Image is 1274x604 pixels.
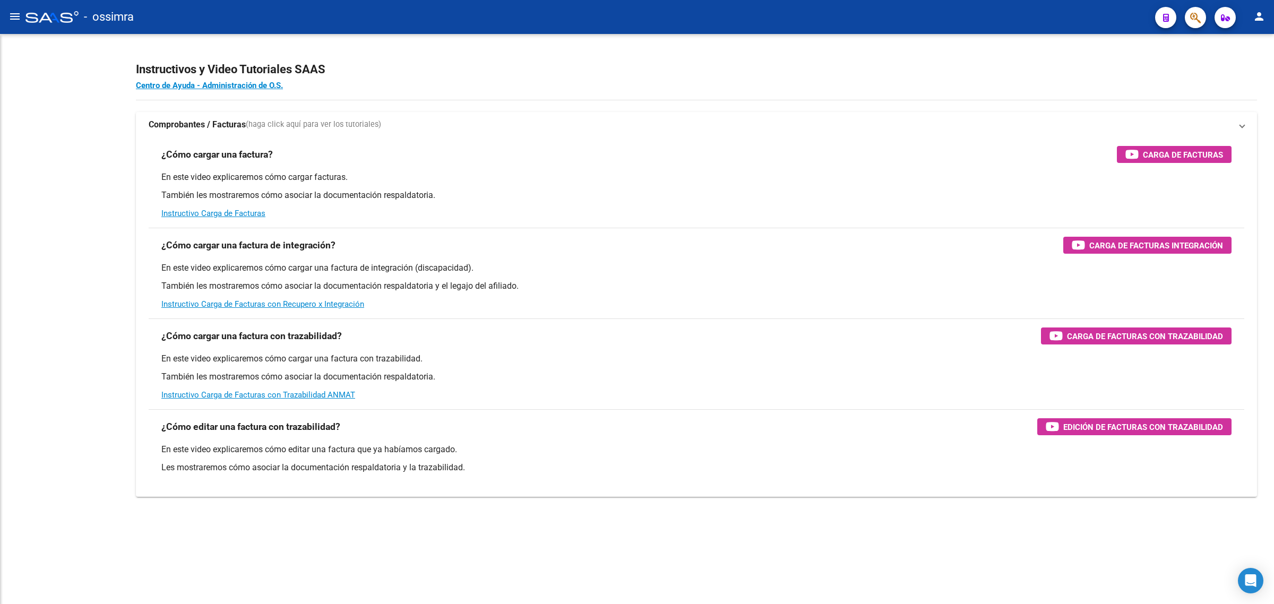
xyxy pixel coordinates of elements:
p: También les mostraremos cómo asociar la documentación respaldatoria. [161,189,1232,201]
a: Centro de Ayuda - Administración de O.S. [136,81,283,90]
mat-expansion-panel-header: Comprobantes / Facturas(haga click aquí para ver los tutoriales) [136,112,1257,137]
p: En este video explicaremos cómo cargar facturas. [161,171,1232,183]
span: Carga de Facturas con Trazabilidad [1067,330,1223,343]
span: (haga click aquí para ver los tutoriales) [246,119,381,131]
p: En este video explicaremos cómo cargar una factura con trazabilidad. [161,353,1232,365]
p: Les mostraremos cómo asociar la documentación respaldatoria y la trazabilidad. [161,462,1232,473]
button: Carga de Facturas Integración [1063,237,1232,254]
h3: ¿Cómo cargar una factura con trazabilidad? [161,329,342,343]
button: Carga de Facturas [1117,146,1232,163]
span: Edición de Facturas con Trazabilidad [1063,420,1223,434]
h3: ¿Cómo editar una factura con trazabilidad? [161,419,340,434]
a: Instructivo Carga de Facturas con Trazabilidad ANMAT [161,390,355,400]
div: Open Intercom Messenger [1238,568,1263,593]
p: También les mostraremos cómo asociar la documentación respaldatoria. [161,371,1232,383]
p: En este video explicaremos cómo editar una factura que ya habíamos cargado. [161,444,1232,455]
span: Carga de Facturas [1143,148,1223,161]
span: - ossimra [84,5,134,29]
strong: Comprobantes / Facturas [149,119,246,131]
h3: ¿Cómo cargar una factura de integración? [161,238,335,253]
a: Instructivo Carga de Facturas [161,209,265,218]
h2: Instructivos y Video Tutoriales SAAS [136,59,1257,80]
mat-icon: person [1253,10,1266,23]
button: Edición de Facturas con Trazabilidad [1037,418,1232,435]
a: Instructivo Carga de Facturas con Recupero x Integración [161,299,364,309]
p: También les mostraremos cómo asociar la documentación respaldatoria y el legajo del afiliado. [161,280,1232,292]
span: Carga de Facturas Integración [1089,239,1223,252]
button: Carga de Facturas con Trazabilidad [1041,327,1232,344]
mat-icon: menu [8,10,21,23]
p: En este video explicaremos cómo cargar una factura de integración (discapacidad). [161,262,1232,274]
h3: ¿Cómo cargar una factura? [161,147,273,162]
div: Comprobantes / Facturas(haga click aquí para ver los tutoriales) [136,137,1257,497]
